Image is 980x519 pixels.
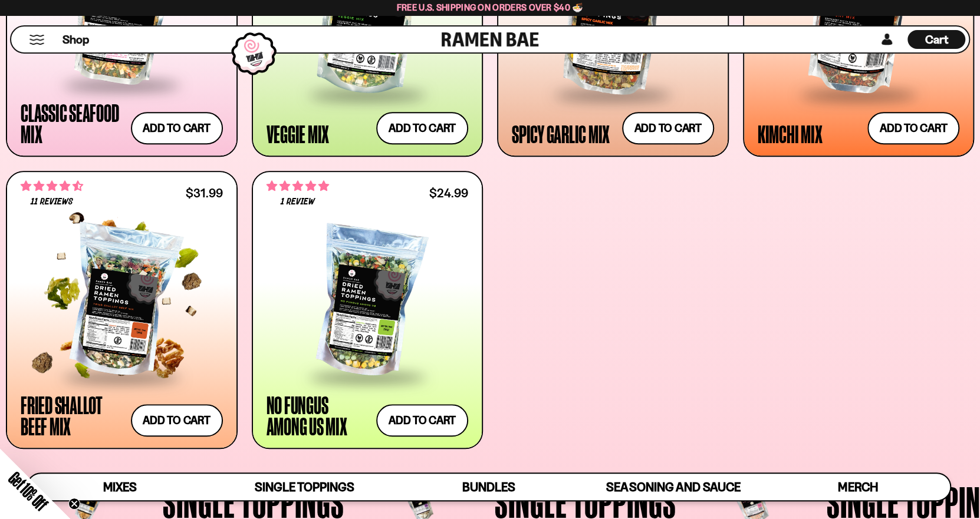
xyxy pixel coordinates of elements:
a: Mixes [28,474,212,500]
a: Merch [765,474,950,500]
button: Add to cart [622,112,714,144]
span: Get 10% Off [5,468,51,514]
span: Free U.S. Shipping on Orders over $40 🍜 [397,2,584,13]
button: Mobile Menu Trigger [29,35,45,45]
a: 4.64 stars 11 reviews $31.99 Fried Shallot Beef Mix Add to cart [6,171,238,449]
div: Cart [907,27,965,52]
span: Seasoning and Sauce [606,480,740,494]
a: Seasoning and Sauce [581,474,766,500]
div: Kimchi Mix [758,123,823,144]
span: Mixes [103,480,137,494]
div: Spicy Garlic Mix [512,123,610,144]
div: No Fungus Among Us Mix [267,394,371,437]
span: 1 review [280,197,314,207]
button: Close teaser [68,498,80,510]
span: 4.64 stars [21,178,83,194]
button: Add to cart [131,112,223,144]
button: Add to cart [131,404,223,437]
button: Add to cart [867,112,959,144]
div: Veggie Mix [267,123,330,144]
span: Bundles [462,480,515,494]
a: Shop [63,30,89,49]
span: Merch [838,480,877,494]
span: 11 reviews [31,197,73,207]
button: Add to cart [376,112,468,144]
a: Single Toppings [212,474,397,500]
a: Bundles [397,474,581,500]
div: Classic Seafood Mix [21,102,125,144]
button: Add to cart [376,404,468,437]
div: Fried Shallot Beef Mix [21,394,125,437]
span: Shop [63,32,89,48]
span: Single Toppings [255,480,354,494]
div: $31.99 [186,187,222,199]
a: 5.00 stars 1 review $24.99 No Fungus Among Us Mix Add to cart [252,171,484,449]
span: 5.00 stars [267,178,329,194]
div: $24.99 [429,187,468,199]
span: Cart [925,32,948,47]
